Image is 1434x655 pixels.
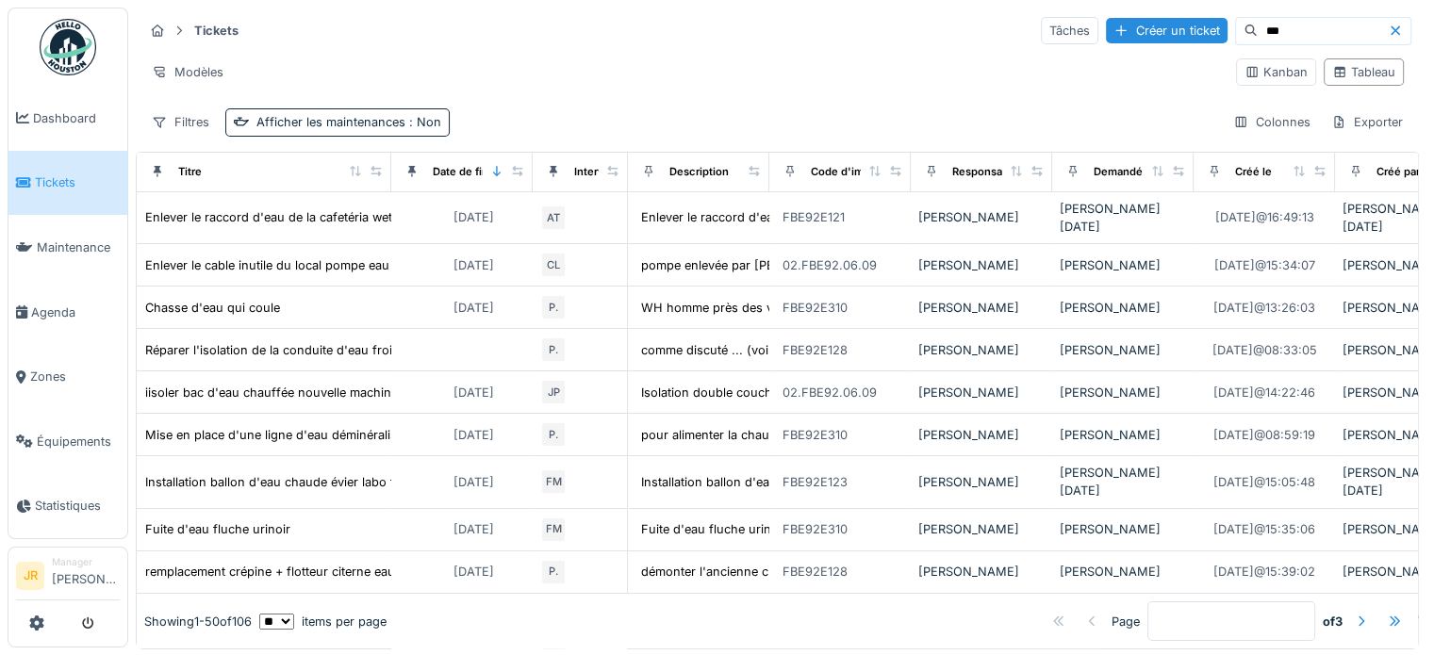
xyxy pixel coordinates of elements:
div: Page [1112,613,1140,630]
div: [PERSON_NAME] [1060,563,1186,581]
div: [PERSON_NAME] [918,426,1045,444]
span: Statistiques [35,497,120,515]
div: Demandé par [1094,164,1162,180]
div: [PERSON_NAME] [918,384,1045,401]
span: Dashboard [33,109,120,127]
div: items per page [259,613,387,630]
div: [DATE] [453,563,494,581]
div: FM [540,468,567,495]
span: Agenda [31,303,120,321]
div: Colonnes [1225,108,1319,136]
div: Manager [52,555,120,569]
div: [PERSON_NAME] [918,208,1045,226]
div: démonter l'ancienne crépine et installer le tuy... [641,563,912,581]
div: [DATE] @ 15:05:48 [1213,473,1315,491]
span: : Non [405,115,441,129]
div: [PERSON_NAME] [918,520,1045,538]
div: Responsable [952,164,1018,180]
div: WH homme près des vestiaires [641,299,820,317]
div: [DATE] @ 13:26:03 [1213,299,1315,317]
div: Installation ballon d'eau chaude évier labo formulation salle blanche SUR [145,473,563,491]
div: [PERSON_NAME][DATE] [1060,200,1186,236]
div: P. [540,294,567,320]
div: [DATE] @ 08:33:05 [1212,341,1317,359]
div: pour alimenter la chaufferie [641,426,799,444]
div: [DATE] @ 15:39:02 [1213,563,1315,581]
div: FBE92E310 [783,520,848,538]
div: FBE92E310 [783,299,848,317]
div: FBE92E123 [783,473,848,491]
a: Maintenance [8,215,127,280]
div: [PERSON_NAME] [1060,341,1186,359]
div: P. [540,336,567,363]
div: Créé par [1376,164,1420,180]
span: Tickets [35,173,120,191]
li: JR [16,562,44,590]
div: [PERSON_NAME] [918,256,1045,274]
a: Statistiques [8,474,127,539]
a: Dashboard [8,86,127,151]
div: Chasse d'eau qui coule [145,299,280,317]
div: Enlever le raccord d'eau de la cafetéria wet-auto local 1106 [145,208,482,226]
div: pompe enlevée par [PERSON_NAME] [641,256,855,274]
div: Kanban [1244,63,1308,81]
div: [DATE] [453,299,494,317]
div: [PERSON_NAME] [918,563,1045,581]
div: Fuite d'eau fluche urinoir [641,520,786,538]
div: Réparer l'isolation de la conduite d'eau froide au local presse [145,341,497,359]
div: Afficher les maintenances [256,113,441,131]
div: CL [540,252,567,278]
div: Créé le [1235,164,1272,180]
span: Zones [30,368,120,385]
div: Code d'imputation [811,164,906,180]
li: [PERSON_NAME] [52,555,120,596]
div: 02.FBE92.06.09 [783,256,877,274]
a: Tickets [8,151,127,216]
span: Équipements [37,433,120,450]
div: Date de fin prévue [433,164,528,180]
div: Tableau [1332,63,1395,81]
div: Mise en place d'une ligne d'eau déminéralisée [145,426,410,444]
strong: of 3 [1323,613,1343,630]
div: Enlever le cable inutile du local pompe eau froide PPT [145,256,453,274]
div: [DATE] @ 16:49:13 [1215,208,1314,226]
div: Enlever le raccord d'eau de la cafetéria wet-au... [641,208,919,226]
a: Zones [8,344,127,409]
div: FBE92E128 [783,563,848,581]
div: [PERSON_NAME][DATE] [1060,464,1186,499]
div: FBE92E128 [783,341,848,359]
img: Badge_color-CXgf-gQk.svg [40,19,96,75]
div: Tâches [1041,17,1098,44]
div: 02.FBE92.06.09 [783,384,877,401]
div: Isolation double couche de la cuve d'eau chaude... [641,384,934,401]
div: Intervenant [574,164,634,180]
div: P. [540,421,567,448]
div: [PERSON_NAME] [918,299,1045,317]
div: [DATE] [453,208,494,226]
div: Fuite d'eau fluche urinoir [145,520,290,538]
div: [PERSON_NAME] [918,341,1045,359]
strong: Tickets [187,22,246,40]
div: [DATE] @ 08:59:19 [1213,426,1315,444]
div: [DATE] [453,520,494,538]
div: [DATE] [453,473,494,491]
div: JP [540,379,567,405]
div: comme discuté ... (voir [PERSON_NAME] ?) [641,341,893,359]
div: Showing 1 - 50 of 106 [144,613,252,630]
span: Maintenance [37,238,120,256]
div: remplacement crépine + flotteur citerne eau de pluie Autoclave [145,563,504,581]
div: [DATE] [453,256,494,274]
div: Installation ballon d'eau chaude au niveau de l... [641,473,918,491]
div: [PERSON_NAME] [1060,299,1186,317]
div: FBE92E310 [783,426,848,444]
div: Exporter [1323,108,1411,136]
div: [PERSON_NAME] [1060,256,1186,274]
a: Agenda [8,280,127,345]
div: [PERSON_NAME] [1060,520,1186,538]
div: [DATE] @ 14:22:46 [1213,384,1315,401]
div: Filtres [143,108,218,136]
div: Modèles [143,58,232,86]
div: FM [540,516,567,543]
div: [DATE] [453,384,494,401]
div: FBE92E121 [783,208,845,226]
